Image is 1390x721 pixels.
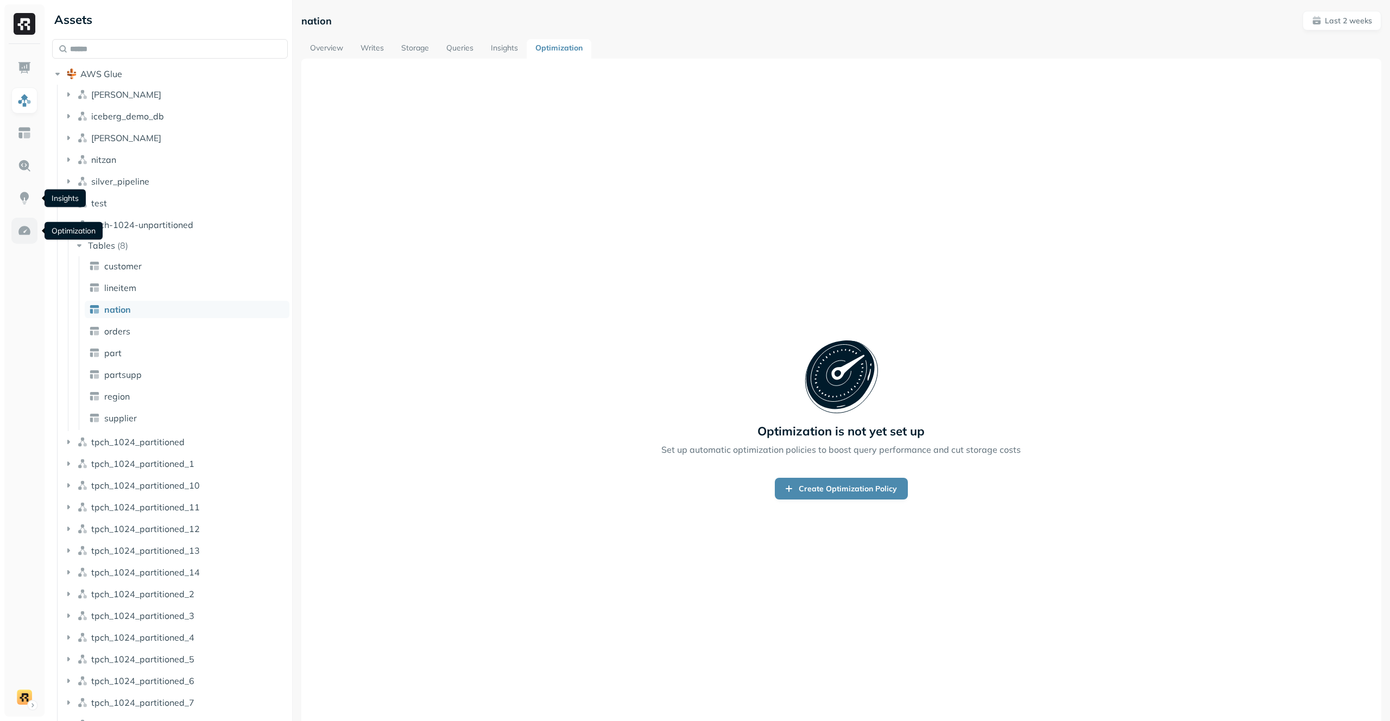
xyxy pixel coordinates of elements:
img: namespace [77,219,88,230]
span: tpch_1024_partitioned_14 [91,567,200,578]
img: Ryft [14,13,35,35]
a: orders [85,322,289,340]
a: Writes [352,39,393,59]
button: Last 2 weeks [1303,11,1381,30]
span: region [104,391,130,402]
span: tpch_1024_partitioned_13 [91,545,200,556]
span: iceberg_demo_db [91,111,164,122]
img: namespace [77,176,88,187]
span: tpch_1024_partitioned_4 [91,632,194,643]
button: test [63,194,288,212]
a: Optimization [527,39,591,59]
a: Queries [438,39,482,59]
button: [PERSON_NAME] [63,129,288,147]
p: Set up automatic optimization policies to boost query performance and cut storage costs [661,443,1021,456]
div: Assets [52,11,288,28]
img: table [89,326,100,337]
span: [PERSON_NAME] [91,132,161,143]
img: namespace [77,589,88,599]
img: table [89,369,100,380]
a: partsupp [85,366,289,383]
span: part [104,347,122,358]
img: Assets [17,93,31,107]
a: Storage [393,39,438,59]
img: namespace [77,111,88,122]
button: tpch_1024_partitioned_11 [63,498,288,516]
span: tpch_1024_partitioned_2 [91,589,194,599]
img: root [66,68,77,79]
span: test [91,198,107,208]
span: Tables [88,240,115,251]
img: namespace [77,89,88,100]
img: table [89,261,100,271]
span: supplier [104,413,137,423]
button: tpch_1024_partitioned_10 [63,477,288,494]
button: AWS Glue [52,65,288,83]
button: tpch_1024_partitioned_6 [63,672,288,690]
span: lineitem [104,282,136,293]
img: demo [17,690,32,705]
button: iceberg_demo_db [63,107,288,125]
img: namespace [77,697,88,708]
span: tpch_1024_partitioned_10 [91,480,200,491]
a: nation [85,301,289,318]
span: tpch_1024_partitioned_3 [91,610,194,621]
button: tpch_1024_partitioned_1 [63,455,288,472]
button: tpch_1024_partitioned_12 [63,520,288,537]
img: namespace [77,610,88,621]
a: supplier [85,409,289,427]
span: tpch_1024_partitioned_6 [91,675,194,686]
span: tpch_1024_partitioned_5 [91,654,194,665]
span: tpch-1024-unpartitioned [91,219,193,230]
span: [PERSON_NAME] [91,89,161,100]
img: Insights [17,191,31,205]
span: nitzan [91,154,116,165]
img: namespace [77,632,88,643]
span: tpch_1024_partitioned_7 [91,697,194,708]
span: partsupp [104,369,142,380]
p: Optimization is not yet set up [757,423,925,439]
img: namespace [77,458,88,469]
img: namespace [77,502,88,513]
img: namespace [77,480,88,491]
button: tpch_1024_partitioned_3 [63,607,288,624]
img: namespace [77,545,88,556]
img: namespace [77,675,88,686]
span: customer [104,261,142,271]
img: Asset Explorer [17,126,31,140]
img: table [89,391,100,402]
img: table [89,282,100,293]
img: namespace [77,132,88,143]
span: tpch_1024_partitioned [91,437,185,447]
button: tpch_1024_partitioned_13 [63,542,288,559]
img: table [89,347,100,358]
img: namespace [77,567,88,578]
button: nitzan [63,151,288,168]
img: namespace [77,154,88,165]
button: tpch_1024_partitioned_4 [63,629,288,646]
a: Overview [301,39,352,59]
button: tpch_1024_partitioned_2 [63,585,288,603]
img: Query Explorer [17,159,31,173]
div: Optimization [45,222,103,240]
span: nation [104,304,131,315]
img: namespace [77,654,88,665]
button: tpch-1024-unpartitioned [63,216,288,233]
button: tpch_1024_partitioned_14 [63,564,288,581]
button: Tables(8) [74,237,289,254]
p: ( 8 ) [117,240,128,251]
a: customer [85,257,289,275]
span: tpch_1024_partitioned_12 [91,523,200,534]
img: Dashboard [17,61,31,75]
button: tpch_1024_partitioned_5 [63,650,288,668]
button: tpch_1024_partitioned_7 [63,694,288,711]
a: region [85,388,289,405]
a: Create Optimization Policy [775,478,908,499]
img: namespace [77,437,88,447]
a: Insights [482,39,527,59]
p: nation [301,15,332,27]
span: orders [104,326,130,337]
button: [PERSON_NAME] [63,86,288,103]
img: namespace [77,523,88,534]
a: lineitem [85,279,289,296]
